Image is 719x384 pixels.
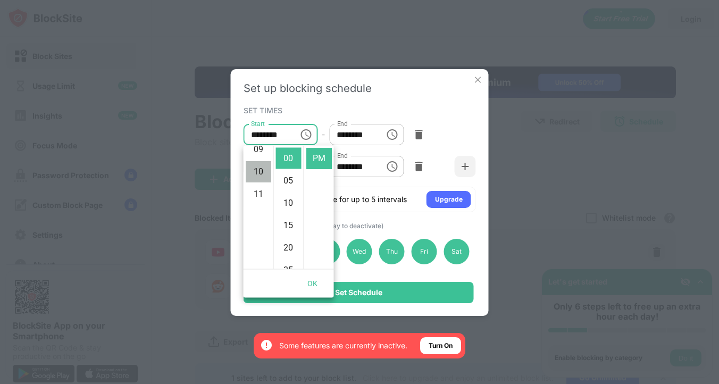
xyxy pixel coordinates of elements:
li: 10 minutes [276,193,302,214]
li: PM [306,148,332,169]
ul: Select hours [244,146,273,269]
button: Choose time, selected time is 1:00 PM [295,124,316,145]
li: 11 hours [246,184,271,205]
span: (Click a day to deactivate) [305,222,383,230]
li: 20 minutes [276,237,302,258]
ul: Select meridiem [304,146,334,269]
li: 10 hours [246,162,271,183]
button: Choose time, selected time is 12:30 PM [381,156,403,177]
label: Start [251,119,265,128]
div: Upgrade [435,194,463,205]
div: Wed [347,239,372,264]
li: 0 minutes [276,148,302,169]
div: Set up blocking schedule [244,82,476,95]
div: - [322,129,325,140]
li: 15 minutes [276,215,302,236]
div: Turn On [429,340,453,351]
li: 25 minutes [276,260,302,281]
img: error-circle-white.svg [260,339,273,352]
div: Sat [444,239,469,264]
button: OK [296,274,330,294]
label: End [337,119,348,128]
div: Fri [412,239,437,264]
button: Choose time, selected time is 11:55 PM [381,124,403,145]
div: SET TIMES [244,106,473,114]
label: End [337,151,348,160]
li: 5 minutes [276,170,302,191]
img: x-button.svg [473,74,483,85]
div: Set Schedule [335,288,382,297]
ul: Select minutes [273,146,304,269]
div: Thu [379,239,405,264]
div: SELECTED DAYS [244,221,473,230]
div: Some features are currently inactive. [279,340,407,351]
li: 9 hours [246,139,271,161]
